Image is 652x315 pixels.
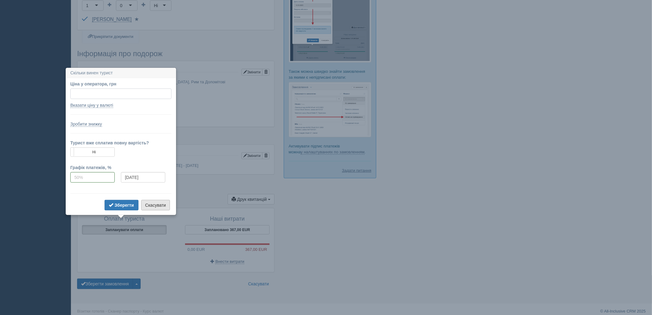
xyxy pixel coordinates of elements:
td: Турист вже сплатив повну вартість? [70,140,171,147]
p: Також можна швидко знайти замовлення за якими є непідписані оплати: [289,68,371,80]
label: Ціна у оператора, грн [70,81,171,87]
b: Зберегти [114,203,134,208]
a: Сканер паспорту [108,309,139,313]
button: Змінити [241,69,262,76]
td: «Ідеальний мікс: [GEOGRAPHIC_DATA], Рим та Доломітові Альпи» [113,78,270,92]
td: Подорож [82,66,99,78]
a: Вказати ціну у валюті [70,103,113,108]
span: · [105,309,107,313]
a: Прикріпити документи [82,31,139,43]
p: Активувати підпис платежів можна . [289,143,371,155]
span: Друк квитанцій [237,197,267,202]
button: Зберегти замовлення [77,279,133,289]
a: Скасувати [244,279,273,289]
a: у налаштуваннях по замовленням [301,150,365,155]
a: Курс валют [143,309,164,313]
label: Ні [71,148,114,156]
h4: Оплати туриста [82,216,167,222]
h3: Інформація про подорож [77,50,274,58]
td: Европа: ІНГО [GEOGRAPHIC_DATA] [DATE] - [DATE] [98,162,270,170]
div: 1 [86,2,89,9]
a: [PERSON_NAME] [92,17,131,22]
img: %D0%BF%D1%96%D0%B4%D1%82%D0%B2%D0%B5%D1%80%D0%B4%D0%B6%D0%B5%D0%BD%D0%BD%D1%8F-%D0%BE%D0%BF%D0%BB... [289,82,371,137]
button: Скасувати [141,200,170,210]
div: 0 [120,2,122,9]
span: Внести витрати [215,259,244,264]
button: Заплановано 367,00 EUR [185,225,270,234]
td: 18.10.2025 00:00 [DATE], 7 днів [113,107,270,115]
b: Графік платежів, % [70,165,111,170]
h4: Наші витрати [185,216,270,222]
button: Зберегти [105,200,138,210]
button: Запланувати оплати [82,225,167,234]
span: · [141,309,142,313]
input: 50% [70,172,115,183]
a: © All-Inclusive CRM 2025 [600,309,646,313]
a: Зробити знижку [70,122,102,127]
a: Задати питання [342,168,371,173]
span: 0,00 EUR [185,247,205,252]
button: Змінити [241,152,262,159]
a: Внести витрати [210,259,245,264]
button: Друк квитанцій [228,194,274,205]
h3: Скільки винен турист [66,68,176,78]
div: Ні [154,2,158,9]
span: 367,00 EUR [245,247,270,252]
a: Візитки готелів [77,309,105,313]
